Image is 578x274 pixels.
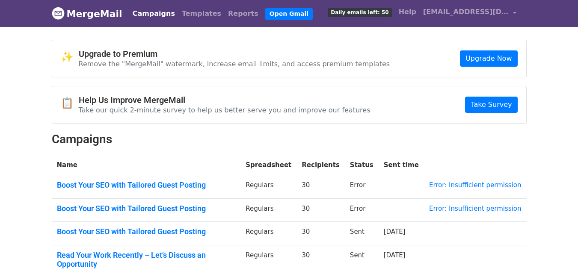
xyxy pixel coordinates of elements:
a: MergeMail [52,5,122,23]
iframe: Chat Widget [535,233,578,274]
h4: Help Us Improve MergeMail [79,95,371,105]
td: Sent [345,222,379,245]
td: 30 [296,222,345,245]
th: Name [52,155,241,175]
a: Reports [225,5,262,22]
a: Boost Your SEO with Tailored Guest Posting [57,204,236,213]
a: [EMAIL_ADDRESS][DOMAIN_NAME] [420,3,520,24]
a: Boost Your SEO with Tailored Guest Posting [57,180,236,190]
a: Error: Insufficient permission [429,205,522,212]
a: Open Gmail [265,8,313,20]
h4: Upgrade to Premium [79,49,390,59]
a: Upgrade Now [460,50,517,67]
a: Boost Your SEO with Tailored Guest Posting [57,227,236,236]
a: Daily emails left: 50 [324,3,395,21]
td: 30 [296,198,345,222]
span: ✨ [61,51,79,63]
span: [EMAIL_ADDRESS][DOMAIN_NAME] [423,7,509,17]
a: Help [395,3,420,21]
a: Read Your Work Recently – Let’s Discuss an Opportunity [57,250,236,269]
a: Error: Insufficient permission [429,181,522,189]
a: [DATE] [384,228,406,236]
a: [DATE] [384,251,406,259]
img: MergeMail logo [52,7,65,20]
a: Campaigns [129,5,178,22]
h2: Campaigns [52,132,527,147]
p: Take our quick 2-minute survey to help us better serve you and improve our features [79,106,371,115]
span: Daily emails left: 50 [328,8,391,17]
th: Status [345,155,379,175]
th: Spreadsheet [240,155,296,175]
td: 30 [296,175,345,199]
span: 📋 [61,97,79,109]
th: Sent time [379,155,424,175]
a: Take Survey [465,97,517,113]
th: Recipients [296,155,345,175]
td: Error [345,198,379,222]
td: Regulars [240,222,296,245]
td: Regulars [240,198,296,222]
a: Templates [178,5,225,22]
td: Error [345,175,379,199]
td: Regulars [240,175,296,199]
p: Remove the "MergeMail" watermark, increase email limits, and access premium templates [79,59,390,68]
